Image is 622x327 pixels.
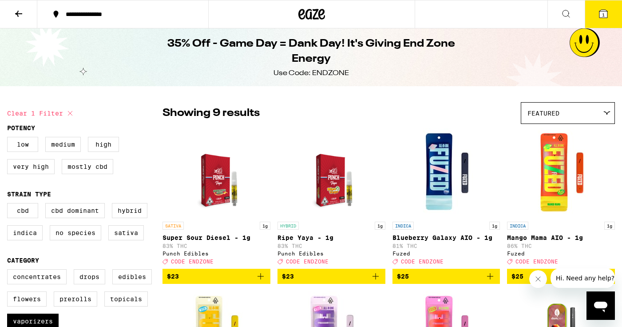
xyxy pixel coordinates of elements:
[401,259,444,264] span: CODE ENDZONE
[277,222,299,230] p: HYBRID
[112,203,147,218] label: Hybrid
[286,259,329,264] span: CODE ENDZONE
[602,12,605,17] span: 1
[162,222,184,230] p: SATIVA
[7,124,35,132] legend: Potency
[507,243,615,249] p: 86% THC
[162,243,270,249] p: 83% THC
[171,259,214,264] span: CODE ENDZONE
[7,269,67,284] label: Concentrates
[50,225,101,240] label: No Species
[7,225,43,240] label: Indica
[507,269,615,284] button: Add to bag
[88,137,119,152] label: High
[273,68,349,78] div: Use Code: ENDZONE
[260,222,270,230] p: 1g
[162,106,260,121] p: Showing 9 results
[162,269,270,284] button: Add to bag
[517,128,606,217] img: Fuzed - Mango Mama AIO - 1g
[489,222,500,230] p: 1g
[551,268,615,288] iframe: Message from company
[586,291,615,320] iframe: Button to launch messaging window
[277,243,385,249] p: 83% THC
[392,243,500,249] p: 81% THC
[402,128,491,217] img: Fuzed - Blueberry Galaxy AIO - 1g
[392,234,500,241] p: Blueberry Galaxy AIO - 1g
[74,269,105,284] label: Drops
[7,137,38,152] label: Low
[507,222,528,230] p: INDICA
[45,203,105,218] label: CBD Dominant
[392,251,500,256] div: Fuzed
[515,259,558,264] span: CODE ENDZONE
[392,128,500,269] a: Open page for Blueberry Galaxy AIO - 1g from Fuzed
[54,291,97,307] label: Prerolls
[162,234,270,241] p: Super Sour Diesel - 1g
[104,291,148,307] label: Topicals
[527,110,559,117] span: Featured
[162,251,270,256] div: Punch Edibles
[392,269,500,284] button: Add to bag
[112,269,152,284] label: Edibles
[397,273,409,280] span: $25
[507,251,615,256] div: Fuzed
[507,128,615,269] a: Open page for Mango Mama AIO - 1g from Fuzed
[392,222,414,230] p: INDICA
[7,257,39,264] legend: Category
[162,128,270,269] a: Open page for Super Sour Diesel - 1g from Punch Edibles
[7,159,55,174] label: Very High
[529,270,547,288] iframe: Close message
[7,291,47,307] label: Flowers
[7,102,75,124] button: Clear 1 filter
[182,128,251,217] img: Punch Edibles - Super Sour Diesel - 1g
[150,36,473,67] h1: 35% Off - Game Day = Dank Day! It's Giving End Zone Energy
[7,203,38,218] label: CBD
[167,273,179,280] span: $23
[277,269,385,284] button: Add to bag
[277,128,385,269] a: Open page for Ripe Yaya - 1g from Punch Edibles
[108,225,144,240] label: Sativa
[585,0,622,28] button: 1
[604,222,615,230] p: 1g
[62,159,113,174] label: Mostly CBD
[45,137,81,152] label: Medium
[375,222,385,230] p: 1g
[511,273,523,280] span: $25
[282,273,294,280] span: $23
[277,251,385,256] div: Punch Edibles
[7,191,51,198] legend: Strain Type
[277,234,385,241] p: Ripe Yaya - 1g
[507,234,615,241] p: Mango Mama AIO - 1g
[297,128,366,217] img: Punch Edibles - Ripe Yaya - 1g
